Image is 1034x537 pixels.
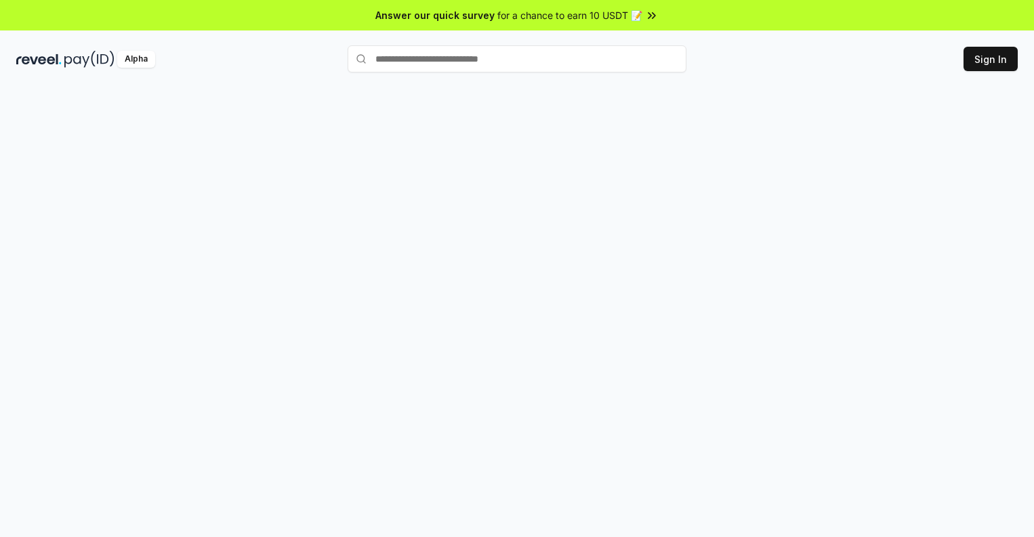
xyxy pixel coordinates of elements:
[16,51,62,68] img: reveel_dark
[64,51,115,68] img: pay_id
[964,47,1018,71] button: Sign In
[497,8,642,22] span: for a chance to earn 10 USDT 📝
[117,51,155,68] div: Alpha
[375,8,495,22] span: Answer our quick survey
